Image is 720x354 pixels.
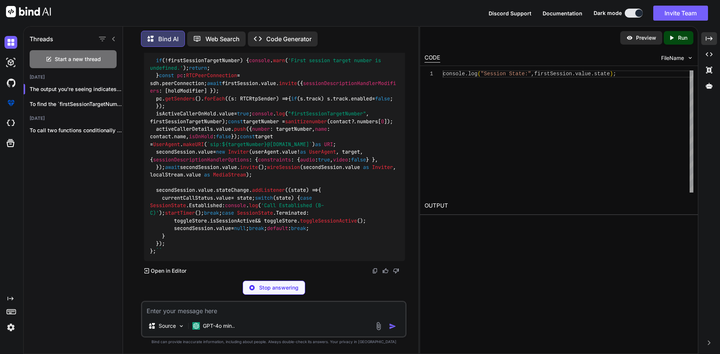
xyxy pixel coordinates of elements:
img: icon [389,323,396,330]
span: video [333,156,348,163]
span: sessionDescriptionHandlerOptions [153,156,249,163]
button: Discord Support [489,9,531,17]
p: To call two functions conditionally based on... [30,127,123,134]
span: Inviter [228,149,249,155]
span: await [165,164,180,170]
span: value [222,164,237,170]
img: preview [626,34,633,41]
h2: [DATE] [24,74,123,80]
span: number [252,125,270,132]
span: as [204,172,210,178]
span: value [216,225,231,232]
span: audio [300,156,315,163]
p: Source [159,322,176,330]
span: const [159,72,174,79]
span: new [216,149,225,155]
span: console [252,111,273,117]
span: as [300,149,306,155]
span: UserAgent [309,149,336,155]
img: Pick Models [178,323,184,329]
div: CODE [424,54,440,63]
span: console [443,71,465,77]
p: Preview [636,34,656,42]
p: The output you're seeing indicates that ... [30,85,123,93]
span: log [468,71,477,77]
span: ; [613,71,616,77]
span: invite [240,164,258,170]
img: cloudideIcon [4,117,17,130]
img: copy [372,268,378,274]
span: value [261,80,276,87]
span: URI [324,141,333,148]
span: pc [177,72,183,79]
p: Open in Editor [151,267,186,275]
span: await [207,80,222,87]
h2: OUTPUT [420,197,698,215]
span: return [189,64,207,71]
span: case [222,210,234,217]
span: Documentation [543,10,582,16]
span: Dark mode [594,9,622,17]
p: Bind can provide inaccurate information, including about people. Always double-check its answers.... [141,339,406,345]
img: premium [4,97,17,109]
span: startTimer [165,210,195,217]
span: value [198,149,213,155]
span: 'Call Established (B–C)' [150,202,324,216]
span: addListener [252,187,285,194]
span: as [315,141,321,148]
img: darkChat [4,36,17,49]
span: false [351,156,366,163]
span: if [291,95,297,102]
span: console [249,57,270,64]
h2: [DATE] [24,115,123,121]
span: s: RTCRtpSender [231,95,276,102]
span: getSenders [165,95,195,102]
span: isSessionActive [210,217,255,224]
span: warn [273,57,285,64]
span: toggleSessionActive [300,217,357,224]
span: const [240,133,255,140]
img: dislike [393,268,399,274]
span: sanitizenumber [285,118,327,125]
span: `` [156,248,162,255]
span: sessionDescriptionHandlerModifiers [150,80,396,94]
span: ( ) => [228,95,288,102]
span: SessionState [150,202,186,209]
button: Documentation [543,9,582,17]
span: ${targetNumber} [222,141,267,148]
img: attachment [374,322,383,330]
span: firstSession [534,71,572,77]
span: value [282,149,297,155]
span: default [267,225,288,232]
span: isOnHold [189,133,213,140]
span: . [572,71,575,77]
span: const [228,118,243,125]
span: wireSession [267,164,300,170]
p: Web Search [205,34,240,43]
span: UserAgent [153,141,180,148]
span: ( [477,71,480,77]
span: constraints [258,156,291,163]
img: settings [4,321,17,334]
img: chevron down [687,55,693,61]
span: Terminated [276,210,306,217]
span: FileName [661,54,684,62]
span: . [591,71,594,77]
span: false [216,133,231,140]
span: Discord Support [489,10,531,16]
span: `sip: @[DOMAIN_NAME]` [207,141,312,148]
span: break [291,225,306,232]
span: log [249,202,258,209]
span: value [186,172,201,178]
span: value [216,194,231,201]
span: , [531,71,534,77]
span: numbers [357,118,378,125]
span: MediaStream [213,172,246,178]
span: . [465,71,468,77]
span: false [375,95,390,102]
p: Run [678,34,687,42]
span: name [174,133,186,140]
span: log [276,111,285,117]
span: as [363,164,369,170]
p: Bind AI [158,34,178,43]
